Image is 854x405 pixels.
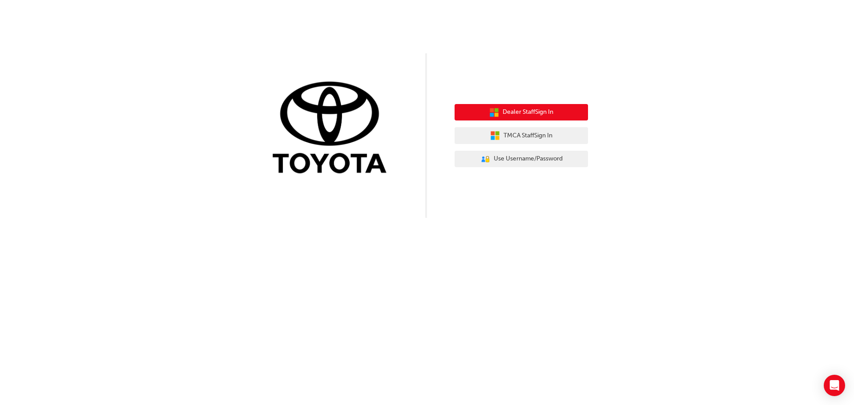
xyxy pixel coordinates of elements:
button: TMCA StaffSign In [455,127,588,144]
span: Dealer Staff Sign In [503,107,553,117]
span: TMCA Staff Sign In [504,131,552,141]
div: Open Intercom Messenger [824,375,845,396]
img: Trak [266,80,399,178]
button: Use Username/Password [455,151,588,168]
button: Dealer StaffSign In [455,104,588,121]
span: Use Username/Password [494,154,563,164]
